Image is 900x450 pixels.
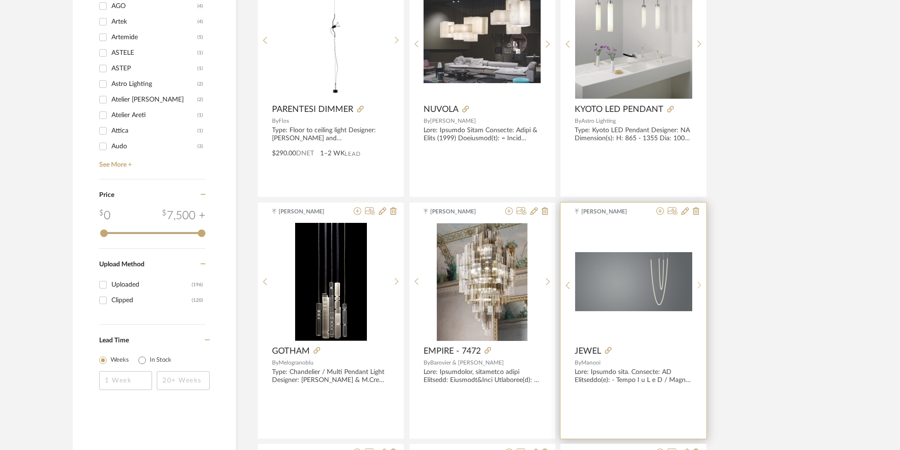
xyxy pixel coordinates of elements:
div: (1) [197,108,203,123]
div: Artek [111,14,197,29]
div: Uploaded [111,277,192,292]
input: 1 Week [99,371,152,390]
span: GOTHAM [272,346,310,357]
div: Artemide [111,30,197,45]
div: (2) [197,76,203,92]
div: Audo [111,139,197,154]
div: (4) [197,14,203,29]
span: Melogranoblu [279,360,314,365]
div: 7,500 + [162,207,205,224]
span: [PERSON_NAME] [430,207,490,216]
span: KYOTO LED PENDANT [575,104,663,115]
div: Type: Kyoto LED Pendant Designer: NA Dimension(s): H: 865 - 1355 Dia: 100 Material/Finishes: Meta... [575,127,692,143]
div: ASTELE [111,45,197,60]
div: Type: Chandelier / Multi Pendant Light Designer: [PERSON_NAME] & M.Crema - 2015 Dimension(s): -Di... [272,368,390,384]
div: (196) [192,277,203,292]
span: By [424,360,430,365]
span: By [575,360,581,365]
div: (1) [197,45,203,60]
span: Lead Time [99,337,129,344]
span: DNET [296,150,314,157]
div: (1) [197,123,203,138]
span: By [272,118,279,124]
div: Atelier Areti [111,108,197,123]
span: JEWEL [575,346,601,357]
span: Astro Lighting [581,118,616,124]
div: 0 [99,207,110,224]
span: By [424,118,430,124]
div: (2) [197,92,203,107]
div: (5) [197,30,203,45]
div: (1) [197,61,203,76]
span: Barovier & [PERSON_NAME] [430,360,504,365]
img: JEWEL [575,252,692,312]
div: Atelier [PERSON_NAME] [111,92,197,107]
a: See More + [97,154,205,169]
img: EMPIRE - 7472 [437,223,527,341]
div: Lore: Ipsumdo Sitam Consecte: Adipi & Elits (1999) Doeiusmod(t): = Incid Utlabo 78 e 56 d 55 ma =... [424,127,541,143]
div: Clipped [111,293,192,308]
span: Price [99,192,114,198]
div: (3) [197,139,203,154]
div: ASTEP [111,61,197,76]
label: Weeks [110,356,129,365]
label: In Stock [150,356,171,365]
span: By [575,118,581,124]
div: Lore: Ipsumdo sita. Consecte: AD Elitseddo(e): - Tempo I u L e D / Magnaa Enima minimveni 421 080... [575,368,692,384]
div: Type: Floor to ceiling light Designer: [PERSON_NAME] and [PERSON_NAME] Dimension(s): 110mm Dia x ... [272,127,390,143]
div: Lore: Ipsumdolor, sitametco adipi Elitsedd: Eiusmodt&Inci Utlaboree(d): M 74al e A 362mi Veniamqu... [424,368,541,384]
span: By [272,360,279,365]
span: PARENTESI DIMMER [272,104,353,115]
div: 2 [575,223,692,341]
span: Upload Method [99,261,144,268]
span: Flos [279,118,289,124]
div: Attica [111,123,197,138]
input: 20+ Weeks [157,371,210,390]
span: 1–2 WK [320,149,345,159]
div: Astro Lighting [111,76,197,92]
span: EMPIRE - 7472 [424,346,481,357]
div: (120) [192,293,203,308]
span: Lead [345,151,361,157]
span: [PERSON_NAME] [581,207,641,216]
span: $290.00 [272,150,296,157]
span: [PERSON_NAME] [279,207,338,216]
span: Manooi [581,360,601,365]
span: [PERSON_NAME] [430,118,476,124]
span: NUVOLA [424,104,458,115]
img: GOTHAM [295,223,367,341]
